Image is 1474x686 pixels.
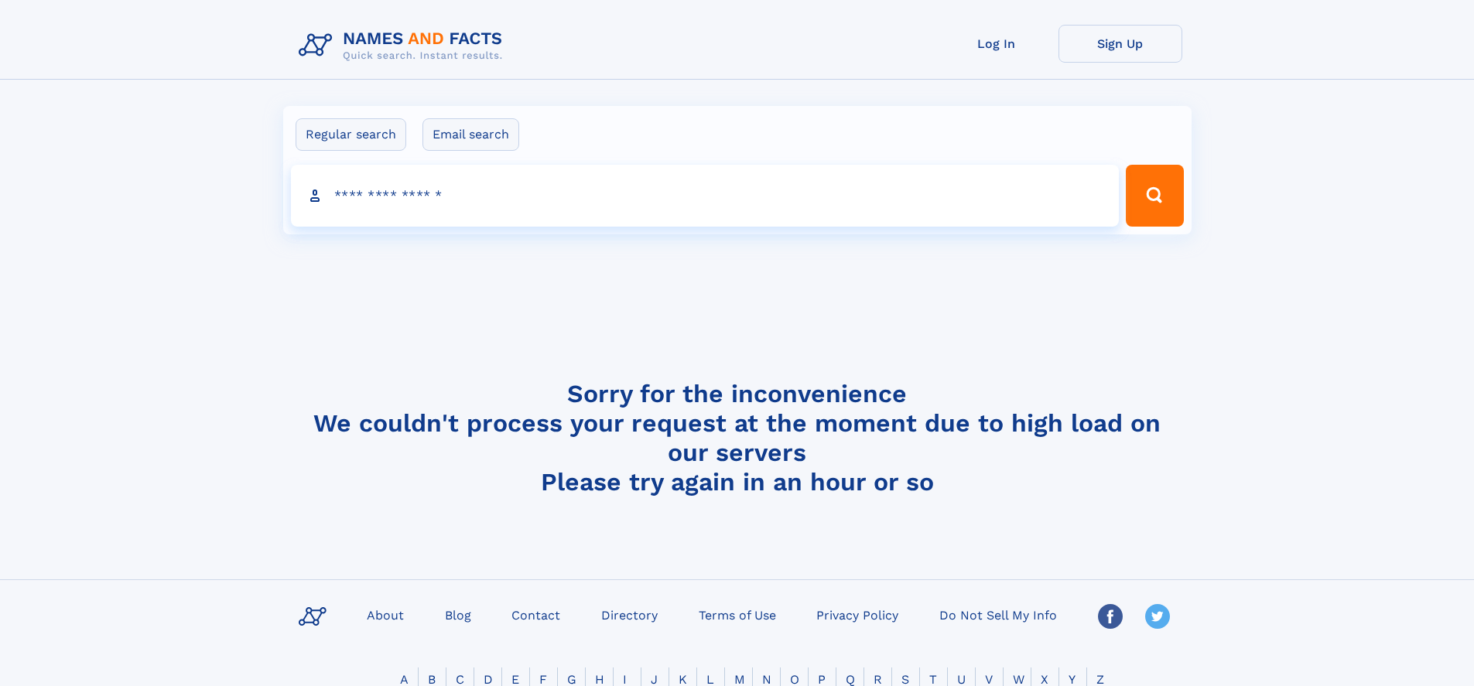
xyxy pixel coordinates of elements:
label: Email search [422,118,519,151]
a: Directory [595,603,664,626]
a: Privacy Policy [810,603,905,626]
a: Blog [439,603,477,626]
a: Log In [935,25,1058,63]
label: Regular search [296,118,406,151]
a: Sign Up [1058,25,1182,63]
a: About [361,603,410,626]
img: Logo Names and Facts [292,25,515,67]
img: Twitter [1145,604,1170,629]
a: Do Not Sell My Info [933,603,1063,626]
button: Search Button [1126,165,1183,227]
a: Terms of Use [693,603,782,626]
h4: Sorry for the inconvenience We couldn't process your request at the moment due to high load on ou... [292,379,1182,497]
input: search input [291,165,1120,227]
a: Contact [505,603,566,626]
img: Facebook [1098,604,1123,629]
